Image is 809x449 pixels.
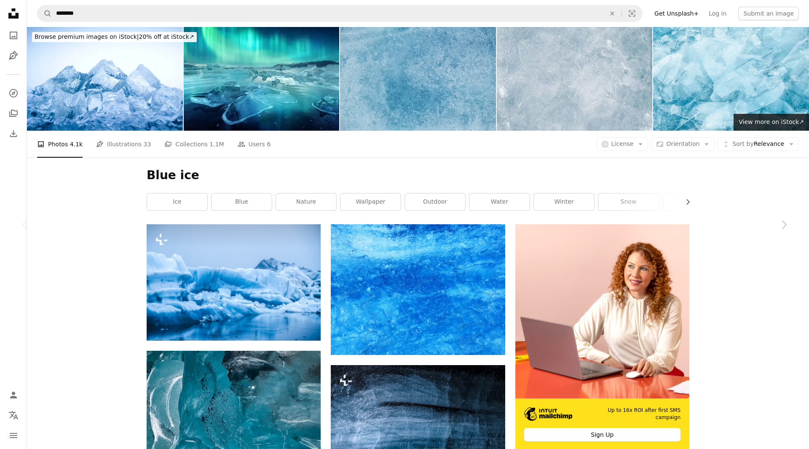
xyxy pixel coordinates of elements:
span: 1.1M [209,140,224,149]
a: outdoor [405,194,465,210]
button: Clear [603,5,621,22]
button: License [597,137,648,151]
img: Icebergs in Jokulsarlon beautiful glacial lagoon in Iceland. Jokulsarlon is a famous travel desti... [147,224,321,341]
img: Ice mountain [27,27,183,131]
a: Photos [5,27,22,44]
a: Illustrations [5,47,22,64]
a: water [469,194,530,210]
a: Log in [704,7,731,20]
span: Sort by [732,140,753,147]
a: Collections 1.1M [164,131,224,158]
a: wallpaper [340,194,401,210]
a: ice [147,194,207,210]
a: snow [598,194,659,210]
button: Orientation [651,137,714,151]
a: Explore [5,85,22,102]
span: Orientation [666,140,699,147]
button: Submit an image [738,7,799,20]
form: Find visuals sitewide [37,5,643,22]
button: Search Unsplash [38,5,52,22]
button: Language [5,407,22,424]
img: a close up of a blue water surface [331,224,505,355]
a: blue [212,194,272,210]
a: Next [758,184,809,265]
img: Texture of ice XXXL [340,27,496,131]
button: scroll list to the right [680,194,689,210]
a: Browse premium images on iStock|20% off at iStock↗ [27,27,202,47]
a: Download History [5,125,22,142]
h1: Blue ice [147,168,689,183]
img: ice background [497,27,653,131]
a: winter [534,194,594,210]
a: texture [663,194,723,210]
img: Abstract ice blue background. Fragmented ice crystals [653,27,809,131]
a: Get Unsplash+ [649,7,704,20]
a: View more on iStock↗ [734,114,809,131]
a: a bed covered in a blue blanket next to a window [331,419,505,427]
span: 33 [144,140,151,149]
img: file-1690386555781-336d1949dad1image [524,407,573,421]
button: Sort byRelevance [718,137,799,151]
button: Menu [5,427,22,444]
span: View more on iStock ↗ [739,118,804,125]
a: a close up of a blue water surface [331,286,505,293]
span: Relevance [732,140,784,148]
a: Collections [5,105,22,122]
img: file-1722962837469-d5d3a3dee0c7image [515,224,689,398]
div: Sign Up [524,428,680,441]
a: Illustrations 33 [96,131,151,158]
img: Aurora borealis in Jokulsarlon glacial lagoon [184,27,340,131]
span: Up to 16x ROI after first SMS campaign [585,407,680,421]
a: Users 6 [238,131,271,158]
a: Icebergs in Jokulsarlon beautiful glacial lagoon in Iceland. Jokulsarlon is a famous travel desti... [147,279,321,286]
span: Browse premium images on iStock | [35,33,139,40]
a: nature [276,194,336,210]
span: License [611,140,634,147]
span: 20% off at iStock ↗ [35,33,194,40]
a: Log in / Sign up [5,387,22,403]
span: 6 [267,140,271,149]
button: Visual search [622,5,642,22]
